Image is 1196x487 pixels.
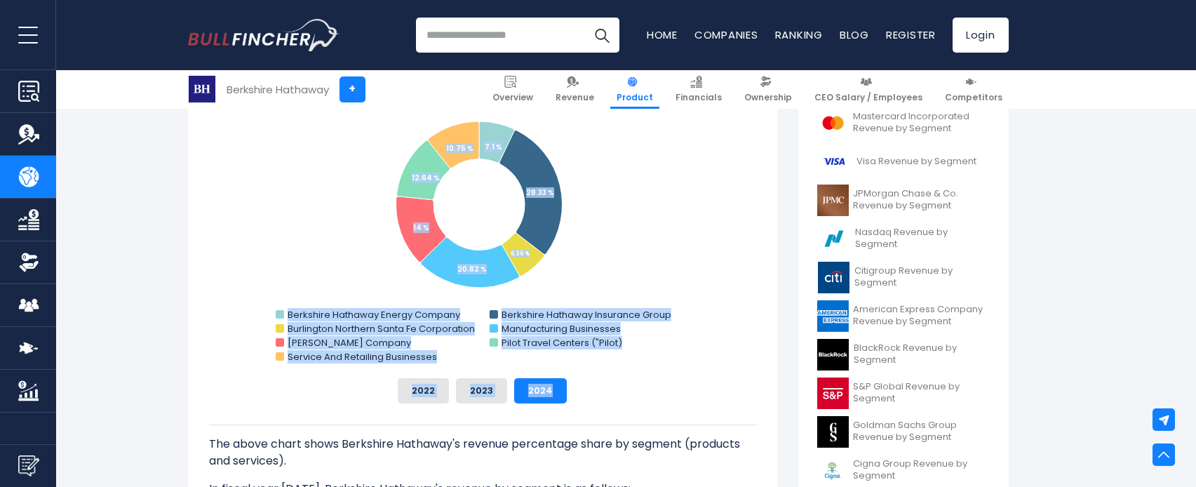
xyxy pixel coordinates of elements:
[492,92,533,103] span: Overview
[188,19,340,51] img: Bullfincher logo
[809,335,998,374] a: BlackRock Revenue by Segment
[817,107,849,139] img: MA logo
[501,322,620,335] text: Manufacturing Businesses
[853,458,990,482] span: Cigna Group Revenue by Segment
[288,336,412,349] text: [PERSON_NAME] Company
[809,413,998,451] a: Goldman Sachs Group Revenue by Segment
[669,70,728,109] a: Financials
[809,374,998,413] a: S&P Global Revenue by Segment
[817,262,850,293] img: C logo
[809,258,998,297] a: Citigroup Revenue by Segment
[446,143,473,154] tspan: 10.75 %
[526,187,554,198] tspan: 28.33 %
[953,18,1009,53] a: Login
[556,92,594,103] span: Revenue
[413,222,429,233] tspan: 14 %
[817,185,849,216] img: JPM logo
[18,252,39,273] img: Ownership
[809,142,998,181] a: Visa Revenue by Segment
[610,70,659,109] a: Product
[856,156,976,168] span: Visa Revenue by Segment
[809,297,998,335] a: American Express Company Revenue by Segment
[457,264,487,274] tspan: 20.82 %
[809,181,998,220] a: JPMorgan Chase & Co. Revenue by Segment
[853,381,990,405] span: S&P Global Revenue by Segment
[817,339,849,371] img: BLK logo
[853,188,990,212] span: JPMorgan Chase & Co. Revenue by Segment
[817,455,849,486] img: CI logo
[549,70,600,109] a: Revenue
[945,92,1002,103] span: Competitors
[485,142,502,152] tspan: 7.1 %
[853,304,990,328] span: American Express Company Revenue by Segment
[744,92,792,103] span: Ownership
[617,92,653,103] span: Product
[340,76,365,102] a: +
[694,27,758,42] a: Companies
[817,300,849,332] img: AXP logo
[775,27,823,42] a: Ranking
[808,70,929,109] a: CEO Salary / Employees
[584,18,619,53] button: Search
[456,378,507,403] button: 2023
[854,265,990,289] span: Citigroup Revenue by Segment
[939,70,1009,109] a: Competitors
[817,146,852,178] img: V logo
[501,308,671,321] text: Berkshire Hathaway Insurance Group
[738,70,798,109] a: Ownership
[840,27,869,42] a: Blog
[817,223,852,255] img: NDAQ logo
[809,104,998,142] a: Mastercard Incorporated Revenue by Segment
[814,92,922,103] span: CEO Salary / Employees
[209,86,756,367] svg: Berkshire Hathaway's Revenue Share by Segment
[288,350,437,363] text: Service And Retailing Businesses
[676,92,722,103] span: Financials
[817,416,849,448] img: GS logo
[853,420,990,443] span: Goldman Sachs Group Revenue by Segment
[809,220,998,258] a: Nasdaq Revenue by Segment
[209,436,756,469] p: The above chart shows Berkshire Hathaway's revenue percentage share by segment (products and serv...
[189,76,215,102] img: BRK-B logo
[514,378,567,403] button: 2024
[501,336,621,349] text: Pilot Travel Centers ("Pilot)
[853,111,990,135] span: Mastercard Incorporated Revenue by Segment
[511,250,530,258] tspan: 6.36 %
[288,308,461,321] text: Berkshire Hathaway Energy Company
[398,378,449,403] button: 2022
[855,227,989,251] span: Nasdaq Revenue by Segment
[647,27,678,42] a: Home
[412,173,440,183] tspan: 12.64 %
[227,81,329,98] div: Berkshire Hathaway
[288,322,475,335] text: Burlington Northern Santa Fe Corporation
[486,70,539,109] a: Overview
[188,19,339,51] a: Go to homepage
[886,27,936,42] a: Register
[817,378,849,409] img: SPGI logo
[854,342,990,366] span: BlackRock Revenue by Segment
